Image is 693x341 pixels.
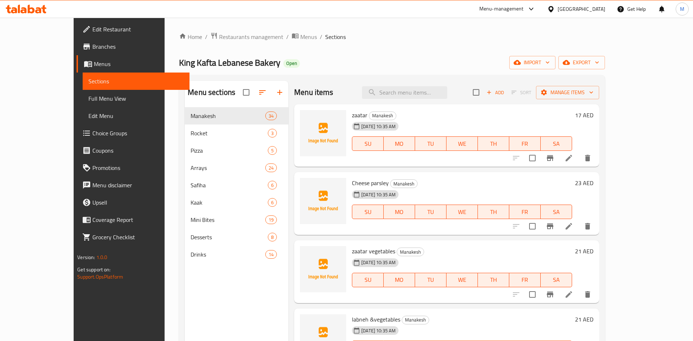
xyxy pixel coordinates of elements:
[509,205,541,219] button: FR
[478,205,509,219] button: TH
[94,60,184,68] span: Menus
[536,86,599,99] button: Manage items
[478,273,509,287] button: TH
[358,327,398,334] span: [DATE] 10:35 AM
[77,194,189,211] a: Upsell
[300,178,346,224] img: Cheese parsley
[478,136,509,151] button: TH
[191,181,268,189] span: Safiha
[300,110,346,156] img: zaatar
[83,90,189,107] a: Full Menu View
[268,233,277,241] div: items
[352,110,367,121] span: zaatar
[191,146,268,155] span: Pizza
[88,77,184,86] span: Sections
[358,259,398,266] span: [DATE] 10:35 AM
[446,205,478,219] button: WE
[358,123,398,130] span: [DATE] 10:35 AM
[384,205,415,219] button: MO
[541,218,559,235] button: Branch-specific-item
[268,198,277,207] div: items
[77,55,189,73] a: Menus
[268,130,276,137] span: 3
[92,146,184,155] span: Coupons
[558,56,605,69] button: export
[292,32,317,41] a: Menus
[509,136,541,151] button: FR
[541,136,572,151] button: SA
[355,207,381,217] span: SU
[77,253,95,262] span: Version:
[265,112,277,120] div: items
[525,287,540,302] span: Select to update
[77,21,189,38] a: Edit Restaurant
[541,149,559,167] button: Branch-specific-item
[268,234,276,241] span: 8
[191,198,268,207] span: Kaak
[179,54,280,71] span: King Kafta Lebanese Bakery
[558,5,605,13] div: [GEOGRAPHIC_DATA]
[185,159,288,176] div: Arrays24
[544,275,569,285] span: SA
[418,207,444,217] span: TU
[191,233,268,241] span: Desserts
[185,194,288,211] div: Kaak6
[415,273,446,287] button: TU
[575,246,593,256] h6: 21 AED
[481,139,506,149] span: TH
[266,251,276,258] span: 14
[83,73,189,90] a: Sections
[352,246,395,257] span: zaatar vegetables
[358,191,398,198] span: [DATE] 10:35 AM
[352,205,384,219] button: SU
[384,136,415,151] button: MO
[77,272,123,281] a: Support.OpsPlatform
[268,129,277,137] div: items
[271,84,288,101] button: Add section
[205,32,208,41] li: /
[355,139,381,149] span: SU
[191,112,265,120] div: Manakesh
[191,129,268,137] div: Rocket
[484,87,507,98] span: Add item
[92,198,184,207] span: Upsell
[369,112,396,120] div: Manakesh
[96,253,108,262] span: 1.0.0
[185,142,288,159] div: Pizza5
[254,84,271,101] span: Sort sections
[391,180,417,188] span: Manakesh
[481,275,506,285] span: TH
[449,275,475,285] span: WE
[525,219,540,234] span: Select to update
[512,207,538,217] span: FR
[320,32,322,41] li: /
[77,124,189,142] a: Choice Groups
[564,58,599,67] span: export
[191,163,265,172] div: Arrays
[352,273,384,287] button: SU
[525,150,540,166] span: Select to update
[88,94,184,103] span: Full Menu View
[286,32,289,41] li: /
[680,5,684,13] span: M
[352,178,389,188] span: Cheese parsley
[402,316,429,324] span: Manakesh
[449,139,475,149] span: WE
[294,87,334,98] h2: Menu items
[77,176,189,194] a: Menu disclaimer
[185,104,288,266] nav: Menu sections
[418,139,444,149] span: TU
[481,207,506,217] span: TH
[265,163,277,172] div: items
[77,142,189,159] a: Coupons
[515,58,550,67] span: import
[239,85,254,100] span: Select all sections
[185,228,288,246] div: Desserts8
[387,275,412,285] span: MO
[390,179,418,188] div: Manakesh
[541,273,572,287] button: SA
[179,32,605,41] nav: breadcrumb
[185,124,288,142] div: Rocket3
[185,176,288,194] div: Safiha6
[507,87,536,98] span: Select section first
